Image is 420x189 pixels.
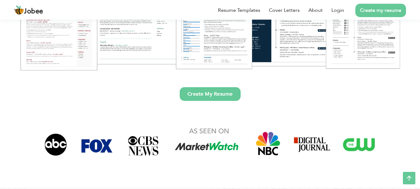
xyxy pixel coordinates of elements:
[355,4,406,17] a: Create my resume
[331,7,344,14] a: Login
[24,8,43,15] span: Jobee
[14,5,24,15] img: jobee.io
[308,7,323,14] a: About
[14,5,43,15] a: Jobee
[180,87,241,101] a: Create My Resume
[218,7,260,14] a: Resume Templates
[269,7,300,14] a: Cover Letters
